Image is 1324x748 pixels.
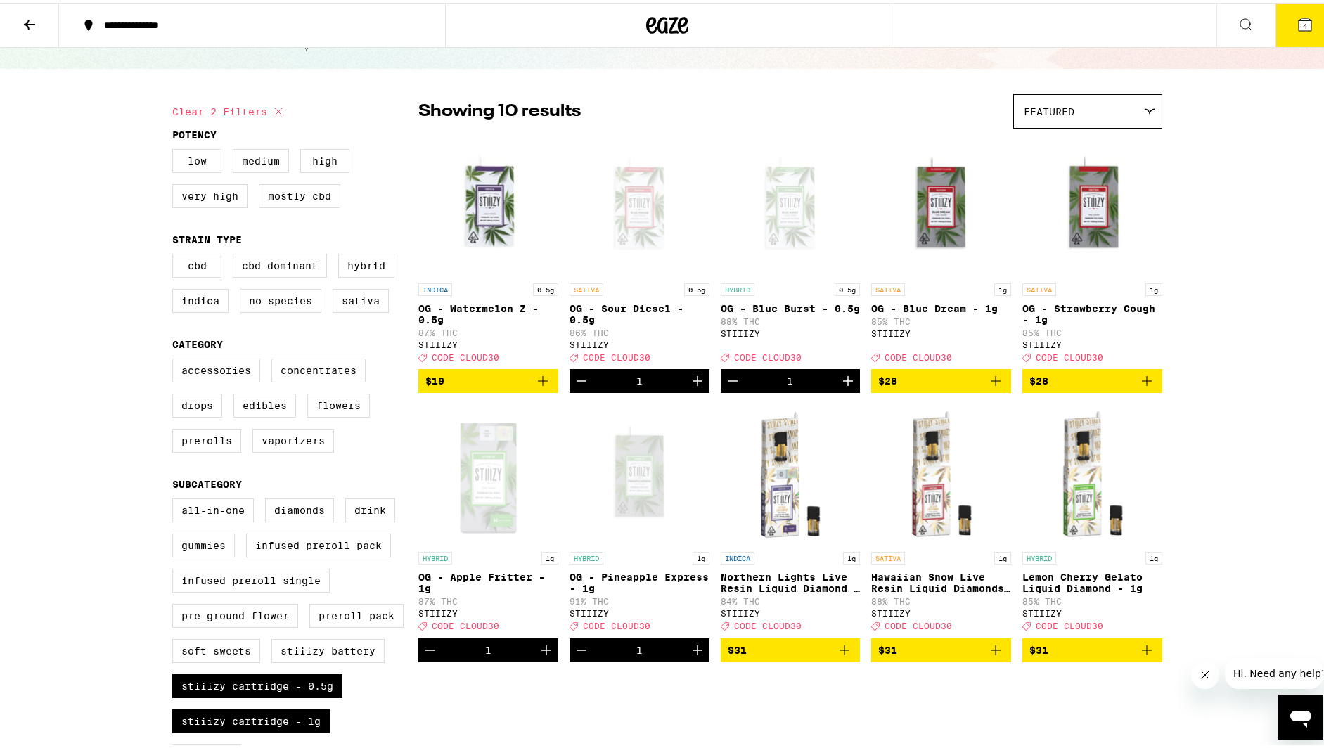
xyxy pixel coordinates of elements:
[686,366,709,390] button: Increment
[1036,619,1103,628] span: CODE CLOUD30
[418,133,558,366] a: Open page for OG - Watermelon Z - 0.5g from STIIIZY
[1029,373,1048,384] span: $28
[570,549,603,562] p: HYBRID
[721,401,861,635] a: Open page for Northern Lights Live Resin Liquid Diamond - 1g from STIIIZY
[485,642,491,653] div: 1
[835,280,860,293] p: 0.5g
[172,707,330,730] label: STIIIZY Cartridge - 1g
[734,350,802,359] span: CODE CLOUD30
[425,373,444,384] span: $19
[1022,549,1056,562] p: HYBRID
[871,606,1011,615] div: STIIIZY
[1022,366,1162,390] button: Add to bag
[693,549,709,562] p: 1g
[172,601,298,625] label: Pre-ground Flower
[871,594,1011,603] p: 88% THC
[583,619,650,628] span: CODE CLOUD30
[721,314,861,323] p: 88% THC
[871,569,1011,591] p: Hawaiian Snow Live Resin Liquid Diamonds - 1g
[1191,658,1219,686] iframe: Close message
[636,373,643,384] div: 1
[172,671,342,695] label: STIIIZY Cartridge - 0.5g
[843,549,860,562] p: 1g
[994,549,1011,562] p: 1g
[418,366,558,390] button: Add to bag
[684,280,709,293] p: 0.5g
[418,401,558,635] a: Open page for OG - Apple Fritter - 1g from STIIIZY
[871,401,1011,542] img: STIIIZY - Hawaiian Snow Live Resin Liquid Diamonds - 1g
[172,476,242,487] legend: Subcategory
[432,619,499,628] span: CODE CLOUD30
[721,326,861,335] div: STIIIZY
[418,325,558,335] p: 87% THC
[418,337,558,347] div: STIIIZY
[233,146,289,170] label: Medium
[1036,350,1103,359] span: CODE CLOUD30
[172,336,223,347] legend: Category
[871,314,1011,323] p: 85% THC
[172,181,248,205] label: Very High
[418,280,452,293] p: INDICA
[1145,549,1162,562] p: 1g
[541,549,558,562] p: 1g
[534,636,558,659] button: Increment
[583,350,650,359] span: CODE CLOUD30
[871,280,905,293] p: SATIVA
[533,280,558,293] p: 0.5g
[570,133,709,366] a: Open page for OG - Sour Diesel - 0.5g from STIIIZY
[1022,133,1162,273] img: STIIIZY - OG - Strawberry Cough - 1g
[871,366,1011,390] button: Add to bag
[570,280,603,293] p: SATIVA
[1024,103,1074,115] span: Featured
[885,619,952,628] span: CODE CLOUD30
[836,366,860,390] button: Increment
[871,401,1011,635] a: Open page for Hawaiian Snow Live Resin Liquid Diamonds - 1g from STIIIZY
[1022,401,1162,635] a: Open page for Lemon Cherry Gelato Liquid Diamond - 1g from STIIIZY
[271,356,366,380] label: Concentrates
[418,300,558,323] p: OG - Watermelon Z - 0.5g
[172,146,221,170] label: Low
[172,286,229,310] label: Indica
[1022,325,1162,335] p: 85% THC
[728,642,747,653] span: $31
[994,280,1011,293] p: 1g
[686,636,709,659] button: Increment
[734,619,802,628] span: CODE CLOUD30
[246,531,391,555] label: Infused Preroll Pack
[871,133,1011,273] img: STIIIZY - OG - Blue Dream - 1g
[570,325,709,335] p: 86% THC
[418,133,558,273] img: STIIIZY - OG - Watermelon Z - 0.5g
[878,373,897,384] span: $28
[418,606,558,615] div: STIIIZY
[338,251,394,275] label: Hybrid
[233,251,327,275] label: CBD Dominant
[636,642,643,653] div: 1
[570,337,709,347] div: STIIIZY
[233,391,296,415] label: Edibles
[418,594,558,603] p: 87% THC
[172,251,221,275] label: CBD
[252,426,334,450] label: Vaporizers
[309,601,404,625] label: Preroll Pack
[721,569,861,591] p: Northern Lights Live Resin Liquid Diamond - 1g
[885,350,952,359] span: CODE CLOUD30
[172,356,260,380] label: Accessories
[172,496,254,520] label: All-In-One
[333,286,389,310] label: Sativa
[787,373,793,384] div: 1
[721,594,861,603] p: 84% THC
[570,569,709,591] p: OG - Pineapple Express - 1g
[1022,337,1162,347] div: STIIIZY
[570,366,593,390] button: Decrement
[1278,692,1323,737] iframe: Button to launch messaging window
[265,496,334,520] label: Diamonds
[721,280,754,293] p: HYBRID
[871,133,1011,366] a: Open page for OG - Blue Dream - 1g from STIIIZY
[300,146,349,170] label: High
[1022,280,1056,293] p: SATIVA
[570,636,593,659] button: Decrement
[721,549,754,562] p: INDICA
[570,606,709,615] div: STIIIZY
[1029,642,1048,653] span: $31
[418,97,581,121] p: Showing 10 results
